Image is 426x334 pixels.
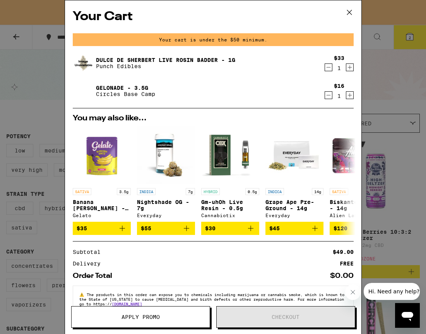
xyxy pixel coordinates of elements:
[73,261,106,266] div: Delivery
[96,85,155,91] a: Gelonade - 3.5g
[201,199,259,211] p: Gm-uhOh Live Resin - 0.5g
[137,126,195,222] a: Open page for Nightshade OG - 7g from Everyday
[79,292,87,297] span: ⚠️
[330,126,388,184] img: Alien Labs - Biskante Smalls - 14g
[334,83,344,89] div: $16
[137,188,156,195] p: INDICA
[330,222,388,235] button: Add to bag
[330,272,354,279] div: $0.00
[334,225,347,231] span: $120
[137,213,195,218] div: Everyday
[334,55,344,61] div: $33
[325,91,332,99] button: Decrement
[265,188,284,195] p: INDICA
[272,314,299,320] span: Checkout
[137,222,195,235] button: Add to bag
[73,222,131,235] button: Add to bag
[265,213,323,218] div: Everyday
[330,213,388,218] div: Alien Labs
[79,292,344,306] span: The products in this order can expose you to chemicals including marijuana or cannabis smoke, whi...
[325,63,332,71] button: Decrement
[216,306,355,328] button: Checkout
[73,126,131,184] img: Gelato - Banana Runtz - 3.5g
[121,314,160,320] span: Apply Promo
[137,126,195,184] img: Everyday - Nightshade OG - 7g
[71,306,210,328] button: Apply Promo
[73,52,94,74] img: Dulce De Sherbert Live Rosin Badder - 1g
[364,283,420,300] iframe: Message from company
[201,188,220,195] p: HYBRID
[312,188,323,195] p: 14g
[96,57,235,63] a: Dulce De Sherbert Live Rosin Badder - 1g
[73,199,131,211] p: Banana [PERSON_NAME] - 3.5g
[201,222,259,235] button: Add to bag
[77,225,87,231] span: $35
[96,91,155,97] p: Circles Base Camp
[395,303,420,328] iframe: Button to launch messaging window
[73,8,354,26] h2: Your Cart
[265,126,323,184] img: Everyday - Grape Ape Pre-Ground - 14g
[117,188,131,195] p: 3.5g
[73,33,354,46] div: Your cart is under the $50 minimum.
[333,249,354,255] div: $49.00
[73,188,91,195] p: SATIVA
[265,199,323,211] p: Grape Ape Pre-Ground - 14g
[205,225,216,231] span: $30
[73,272,118,279] div: Order Total
[340,261,354,266] div: FREE
[201,213,259,218] div: Cannabiotix
[346,91,354,99] button: Increment
[141,225,151,231] span: $55
[265,222,323,235] button: Add to bag
[345,284,361,300] iframe: Close message
[245,188,259,195] p: 0.5g
[334,65,344,71] div: 1
[112,301,142,306] a: [DOMAIN_NAME]
[330,188,348,195] p: SATIVA
[73,80,94,102] img: Gelonade - 3.5g
[201,126,259,222] a: Open page for Gm-uhOh Live Resin - 0.5g from Cannabiotix
[265,126,323,222] a: Open page for Grape Ape Pre-Ground - 14g from Everyday
[346,63,354,71] button: Increment
[96,63,235,69] p: Punch Edibles
[330,199,388,211] p: Biskante Smalls - 14g
[73,213,131,218] div: Gelato
[334,93,344,99] div: 1
[73,126,131,222] a: Open page for Banana Runtz - 3.5g from Gelato
[137,199,195,211] p: Nightshade OG - 7g
[73,249,106,255] div: Subtotal
[201,126,259,184] img: Cannabiotix - Gm-uhOh Live Resin - 0.5g
[73,115,354,122] h2: You may also like...
[186,188,195,195] p: 7g
[330,126,388,222] a: Open page for Biskante Smalls - 14g from Alien Labs
[269,225,280,231] span: $45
